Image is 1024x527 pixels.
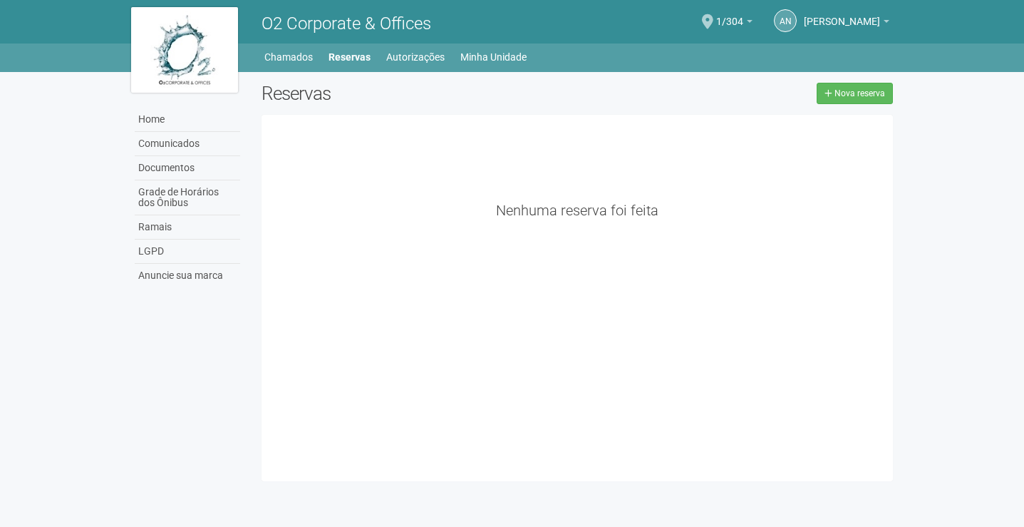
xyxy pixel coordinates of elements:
[135,156,240,180] a: Documentos
[460,47,527,67] a: Minha Unidade
[262,83,567,104] h2: Reservas
[264,47,313,67] a: Chamados
[774,9,797,32] a: AN
[135,240,240,264] a: LGPD
[386,47,445,67] a: Autorizações
[135,108,240,132] a: Home
[135,180,240,215] a: Grade de Horários dos Ônibus
[135,215,240,240] a: Ramais
[817,83,893,104] a: Nova reserva
[135,132,240,156] a: Comunicados
[804,18,889,29] a: [PERSON_NAME]
[262,14,431,34] span: O2 Corporate & Offices
[716,2,743,27] span: 1/304
[131,7,238,93] img: logo.jpg
[804,2,880,27] span: Aline Nascimento
[834,88,885,98] span: Nova reserva
[272,204,883,217] div: Nenhuma reserva foi feita
[135,264,240,287] a: Anuncie sua marca
[716,18,753,29] a: 1/304
[329,47,371,67] a: Reservas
